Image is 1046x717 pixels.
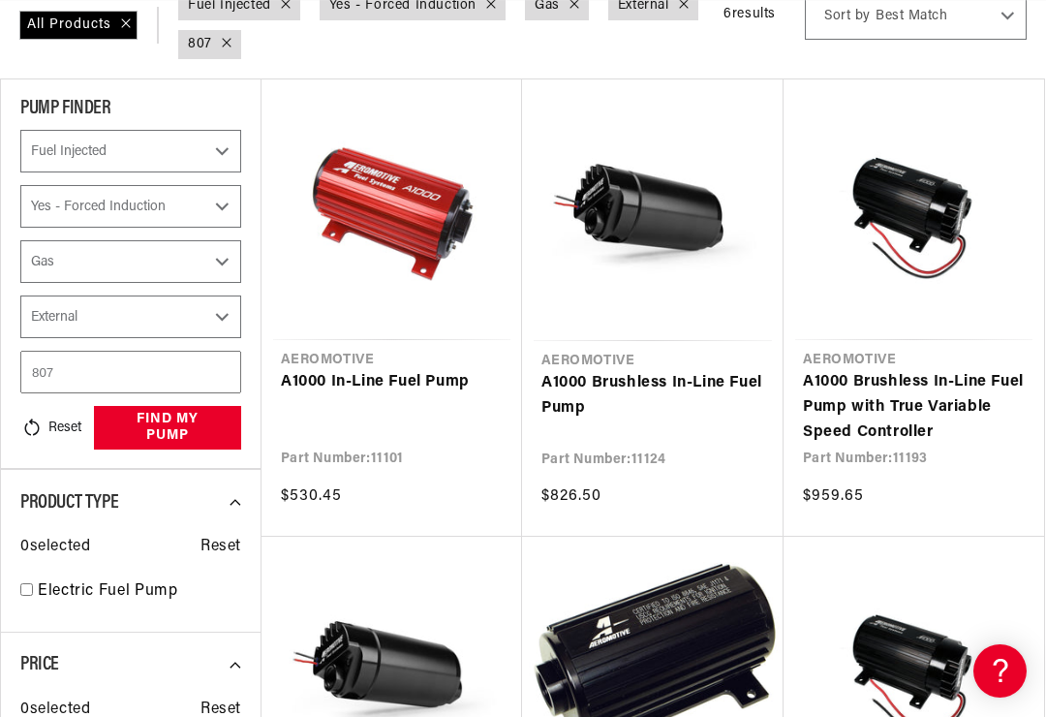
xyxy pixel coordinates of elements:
[19,396,368,426] a: Brushless Fuel Pumps
[19,335,368,365] a: EFI Fuel Pumps
[281,370,503,395] a: A1000 In-Line Fuel Pump
[19,365,368,395] a: 340 Stealth Fuel Pumps
[20,99,111,118] span: PUMP FINDER
[20,351,241,393] input: Enter Horsepower
[20,655,59,674] span: Price
[541,371,764,421] a: A1000 Brushless In-Line Fuel Pump
[19,214,368,233] div: Frequently Asked Questions
[19,518,368,552] button: Contact Us
[19,165,368,195] a: Getting Started
[38,579,241,605] a: Electric Fuel Pump
[19,11,138,40] div: All Products
[266,558,373,577] a: POWERED BY ENCHANT
[20,130,241,172] select: CARB or EFI
[94,406,241,450] button: find my pump
[824,7,871,26] span: Sort by
[723,7,776,21] span: 6 results
[19,135,368,153] div: General
[803,370,1025,445] a: A1000 Brushless In-Line Fuel Pump with True Variable Speed Controller
[20,535,90,560] span: 0 selected
[200,535,241,560] span: Reset
[20,185,241,228] select: Power Adder
[20,240,241,283] select: Fuel
[19,245,368,275] a: EFI Regulators
[20,406,81,449] button: Reset
[19,305,368,335] a: Carbureted Regulators
[20,296,241,338] select: Mounting
[20,493,118,513] span: Product Type
[19,275,368,305] a: Carbureted Fuel Pumps
[188,34,212,55] a: 807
